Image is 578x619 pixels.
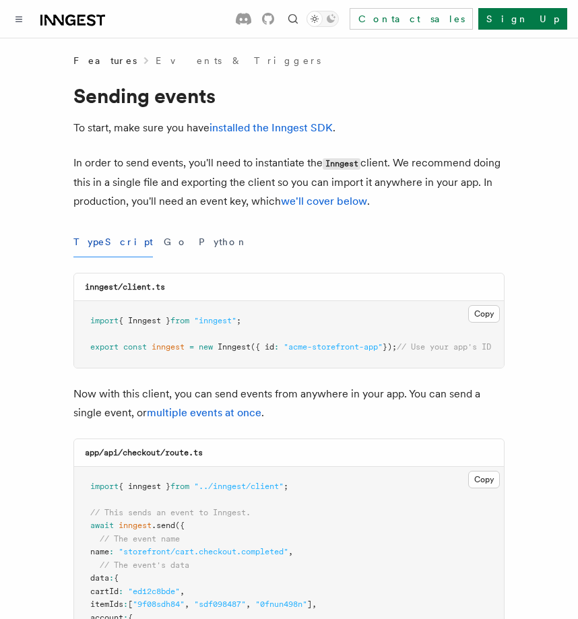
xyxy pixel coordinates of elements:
[119,316,170,325] span: { Inngest }
[147,406,261,419] a: multiple events at once
[397,342,491,352] span: // Use your app's ID
[312,599,317,609] span: ,
[170,482,189,491] span: from
[236,316,241,325] span: ;
[218,342,251,352] span: Inngest
[350,8,473,30] a: Contact sales
[307,11,339,27] button: Toggle dark mode
[85,448,203,457] code: app/api/checkout/route.ts
[90,521,114,530] span: await
[180,587,185,596] span: ,
[119,482,170,491] span: { inngest }
[323,158,360,170] code: Inngest
[11,11,27,27] button: Toggle navigation
[199,227,248,257] button: Python
[109,547,114,556] span: :
[194,316,236,325] span: "inngest"
[383,342,397,352] span: });
[73,227,153,257] button: TypeScript
[194,482,284,491] span: "../inngest/client"
[288,547,293,556] span: ,
[210,121,333,134] a: installed the Inngest SDK
[90,482,119,491] span: import
[255,599,307,609] span: "0fnun498n"
[73,154,505,211] p: In order to send events, you'll need to instantiate the client. We recommend doing this in a sing...
[123,342,147,352] span: const
[90,316,119,325] span: import
[189,342,194,352] span: =
[284,482,288,491] span: ;
[156,54,321,67] a: Events & Triggers
[90,342,119,352] span: export
[128,587,180,596] span: "ed12c8bde"
[119,587,123,596] span: :
[468,305,500,323] button: Copy
[152,521,175,530] span: .send
[164,227,188,257] button: Go
[307,599,312,609] span: ]
[274,342,279,352] span: :
[100,534,180,544] span: // The event name
[73,385,505,422] p: Now with this client, you can send events from anywhere in your app. You can send a single event,...
[194,599,246,609] span: "sdf098487"
[185,599,189,609] span: ,
[85,282,165,292] code: inngest/client.ts
[114,573,119,583] span: {
[109,573,114,583] span: :
[123,599,128,609] span: :
[90,508,251,517] span: // This sends an event to Inngest.
[478,8,567,30] a: Sign Up
[246,599,251,609] span: ,
[175,521,185,530] span: ({
[90,547,109,556] span: name
[90,573,109,583] span: data
[152,342,185,352] span: inngest
[133,599,185,609] span: "9f08sdh84"
[90,587,119,596] span: cartId
[285,11,301,27] button: Find something...
[468,471,500,488] button: Copy
[100,560,189,570] span: // The event's data
[119,521,152,530] span: inngest
[73,84,505,108] h1: Sending events
[128,599,133,609] span: [
[199,342,213,352] span: new
[251,342,274,352] span: ({ id
[119,547,288,556] span: "storefront/cart.checkout.completed"
[73,54,137,67] span: Features
[170,316,189,325] span: from
[281,195,367,207] a: we'll cover below
[73,119,505,137] p: To start, make sure you have .
[90,599,123,609] span: itemIds
[284,342,383,352] span: "acme-storefront-app"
